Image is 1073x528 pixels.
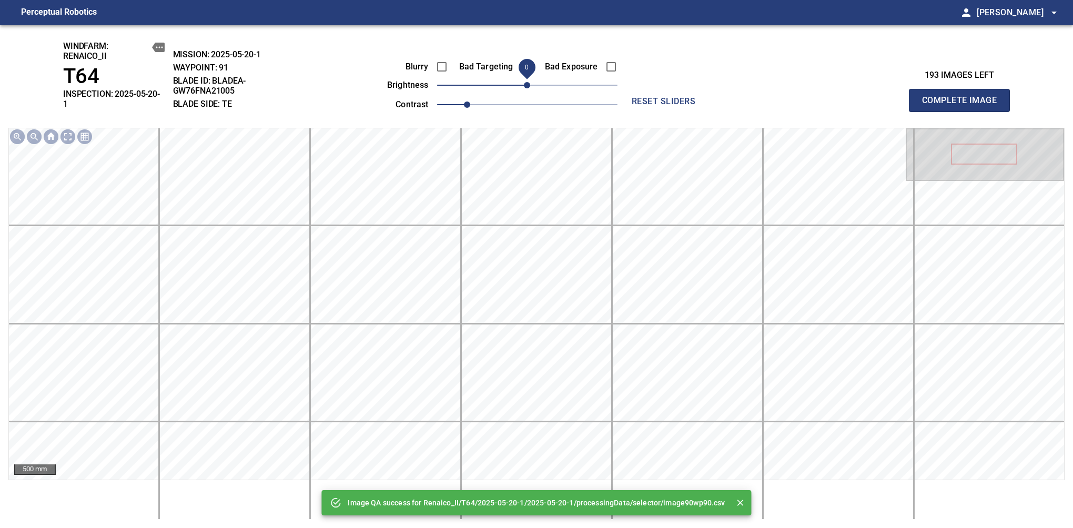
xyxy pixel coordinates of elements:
button: [PERSON_NAME] [973,2,1060,23]
span: Complete Image [920,93,998,108]
h2: windfarm: Renaico_II [63,41,165,61]
h2: WAYPOINT: 91 [173,63,300,73]
h3: 193 images left [909,70,1010,80]
button: reset sliders [622,91,706,112]
button: Close [734,496,747,510]
h1: T64 [63,64,165,89]
h2: BLADE SIDE: TE [173,99,300,109]
img: Toggle full page [59,128,76,145]
img: Zoom in [9,128,26,145]
h2: MISSION: 2025-05-20-1 [173,49,300,59]
span: reset sliders [626,94,702,109]
img: Go home [43,128,59,145]
button: copy message details [152,41,165,54]
img: Zoom out [26,128,43,145]
figcaption: Perceptual Robotics [21,4,97,21]
h2: BLADE ID: bladeA-GW76FNA21005 [173,76,300,96]
h2: INSPECTION: 2025-05-20-1 [63,89,165,109]
label: brightness [370,81,429,89]
p: Image QA success for Renaico_II/T64/2025-05-20-1/2025-05-20-1/processingData/selector/image90wp90... [348,497,725,508]
span: person [960,6,973,19]
button: Complete Image [909,89,1010,112]
span: [PERSON_NAME] [977,5,1060,20]
span: arrow_drop_down [1048,6,1060,19]
label: contrast [370,100,429,109]
label: Bad Targeting [454,63,513,71]
span: 0 [525,64,529,71]
label: Bad Exposure [539,63,598,71]
label: Blurry [370,63,429,71]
